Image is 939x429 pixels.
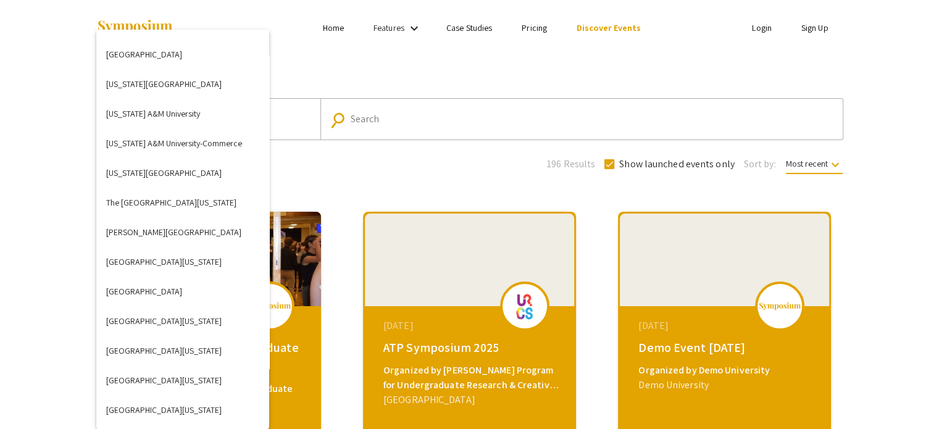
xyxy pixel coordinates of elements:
[96,277,269,306] button: [GEOGRAPHIC_DATA]
[96,158,269,188] button: [US_STATE][GEOGRAPHIC_DATA]
[96,40,269,69] button: [GEOGRAPHIC_DATA]
[96,306,269,336] button: [GEOGRAPHIC_DATA][US_STATE]
[96,336,269,365] button: [GEOGRAPHIC_DATA][US_STATE]
[96,99,269,128] button: [US_STATE] A&M University
[96,188,269,217] button: The [GEOGRAPHIC_DATA][US_STATE]
[96,247,269,277] button: [GEOGRAPHIC_DATA][US_STATE]
[96,365,269,395] button: [GEOGRAPHIC_DATA][US_STATE]
[96,217,269,247] button: [PERSON_NAME][GEOGRAPHIC_DATA]
[96,69,269,99] button: [US_STATE][GEOGRAPHIC_DATA]
[96,128,269,158] button: [US_STATE] A&M University-Commerce
[96,395,269,425] button: [GEOGRAPHIC_DATA][US_STATE]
